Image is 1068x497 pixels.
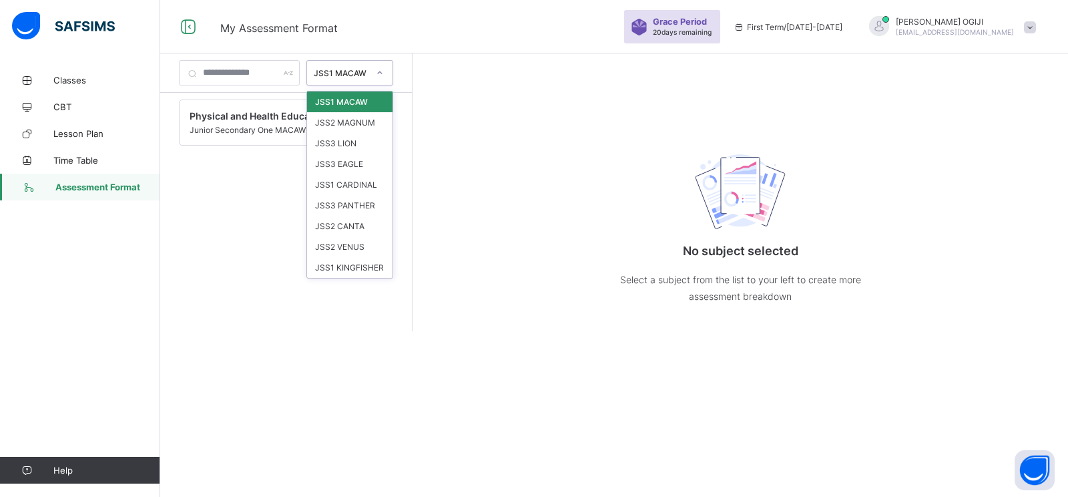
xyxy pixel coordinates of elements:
span: Physical and Health Education [190,110,357,122]
div: JSS3 EAGLE [307,154,392,174]
span: 20 days remaining [653,28,712,36]
div: No subject selected [607,116,874,331]
span: My Assessment Format [220,21,338,35]
span: Lesson Plan [53,128,160,139]
span: CBT [53,102,160,112]
button: Open asap [1015,450,1055,490]
img: safsims [12,12,115,40]
div: JSS2 VENUS [307,236,392,257]
div: JSS2 CANTA [307,216,392,236]
span: [PERSON_NAME] OGIJI [896,17,1014,27]
div: JSS2 MAGNUM [307,112,392,133]
img: structure.cad45ed73ac2f6accb5d2a2efd3b9748.svg [690,152,790,235]
span: Grace Period [653,17,707,27]
div: JSS3 PANTHER [307,195,392,216]
span: [EMAIL_ADDRESS][DOMAIN_NAME] [896,28,1014,36]
div: JSS1 MACAW [314,68,368,78]
p: Select a subject from the list to your left to create more assessment breakdown [607,271,874,305]
span: Assessment Format [55,182,160,192]
div: JSS1 CARDINAL [307,174,392,195]
span: Help [53,465,160,476]
div: JSS3 LION [307,133,392,154]
img: sticker-purple.71386a28dfed39d6af7621340158ba97.svg [631,19,647,35]
p: No subject selected [607,244,874,258]
div: JSS1 KINGFISHER [307,257,392,278]
span: session/term information [734,22,842,32]
span: Classes [53,75,160,86]
span: Time Table [53,155,160,166]
span: Junior Secondary One MACAW [190,125,357,135]
div: CLEMENTOGIJI [856,16,1043,38]
div: JSS1 MACAW [307,92,392,112]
